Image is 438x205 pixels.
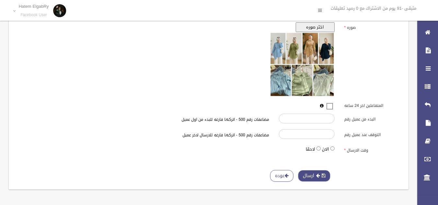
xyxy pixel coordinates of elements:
a: عوده [270,170,293,182]
p: Hatem ElgabRy [19,4,49,9]
label: وقت الارسال [339,145,405,154]
label: البدء من عميل رقم [339,114,405,123]
small: Facebook User [19,13,49,17]
label: التوقف عند عميل رقم [339,129,405,138]
label: المتفاعلين اخر 24 ساعه [339,100,405,109]
h6: مضاعفات رقم 500 - اتركها فارغه للبدء من اول عميل [115,118,269,122]
label: الان [322,145,329,153]
label: لاحقا [306,145,315,153]
button: ارسال [298,170,330,182]
h6: مضاعفات رقم 500 - اتركها فارغه للارسال لاخر عميل [115,133,269,137]
button: اختر صوره [296,22,335,32]
img: معاينه الصوره [270,32,335,97]
label: صوره [339,22,405,31]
